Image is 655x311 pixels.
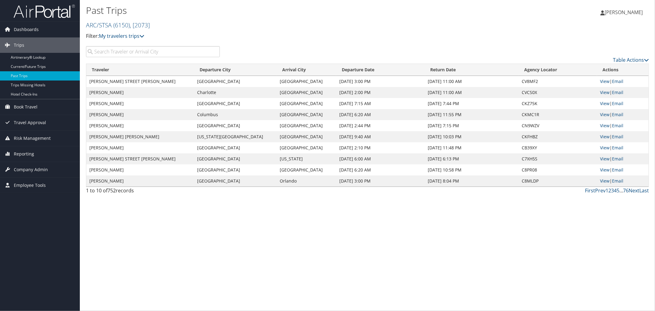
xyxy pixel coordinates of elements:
[519,153,597,164] td: C7XH5S
[336,153,425,164] td: [DATE] 6:00 AM
[86,164,194,175] td: [PERSON_NAME]
[629,187,639,194] a: Next
[277,98,336,109] td: [GEOGRAPHIC_DATA]
[613,57,649,63] a: Table Actions
[519,142,597,153] td: CB39XY
[336,175,425,187] td: [DATE] 3:00 PM
[194,87,277,98] td: Charlotte
[336,120,425,131] td: [DATE] 2:44 PM
[86,131,194,142] td: [PERSON_NAME] [PERSON_NAME]
[611,187,614,194] a: 3
[194,76,277,87] td: [GEOGRAPHIC_DATA]
[600,112,610,117] a: View
[194,153,277,164] td: [GEOGRAPHIC_DATA]
[519,131,597,142] td: CKFHBZ
[194,64,277,76] th: Departure City: activate to sort column ascending
[614,187,617,194] a: 4
[336,142,425,153] td: [DATE] 2:10 PM
[336,131,425,142] td: [DATE] 9:40 AM
[425,87,519,98] td: [DATE] 11:00 AM
[86,98,194,109] td: [PERSON_NAME]
[277,109,336,120] td: [GEOGRAPHIC_DATA]
[425,64,519,76] th: Return Date: activate to sort column ascending
[194,98,277,109] td: [GEOGRAPHIC_DATA]
[600,167,610,173] a: View
[86,153,194,164] td: [PERSON_NAME] STREET [PERSON_NAME]
[86,21,150,29] a: ARC/STSA
[336,87,425,98] td: [DATE] 2:00 PM
[425,98,519,109] td: [DATE] 7:44 PM
[519,87,597,98] td: CVCS0X
[612,167,623,173] a: Email
[425,164,519,175] td: [DATE] 10:58 PM
[277,64,336,76] th: Arrival City: activate to sort column ascending
[277,120,336,131] td: [GEOGRAPHIC_DATA]
[597,109,649,120] td: |
[86,46,220,57] input: Search Traveler or Arrival City
[194,175,277,187] td: [GEOGRAPHIC_DATA]
[519,98,597,109] td: CKZ75K
[425,142,519,153] td: [DATE] 11:48 PM
[519,164,597,175] td: C8PR08
[336,164,425,175] td: [DATE] 6:20 AM
[600,100,610,106] a: View
[14,115,46,130] span: Travel Approval
[194,131,277,142] td: [US_STATE][GEOGRAPHIC_DATA]
[425,153,519,164] td: [DATE] 6:13 PM
[623,187,629,194] a: 76
[612,100,623,106] a: Email
[277,87,336,98] td: [GEOGRAPHIC_DATA]
[619,187,623,194] span: …
[612,145,623,151] a: Email
[606,187,608,194] a: 1
[608,187,611,194] a: 2
[612,78,623,84] a: Email
[597,120,649,131] td: |
[14,37,24,53] span: Trips
[113,21,130,29] span: ( 6150 )
[519,64,597,76] th: Agency Locator: activate to sort column ascending
[600,89,610,95] a: View
[130,21,150,29] span: , [ 2073 ]
[14,146,34,162] span: Reporting
[597,142,649,153] td: |
[519,76,597,87] td: CV8MF2
[612,134,623,140] a: Email
[86,32,461,40] p: Filter:
[194,164,277,175] td: [GEOGRAPHIC_DATA]
[194,109,277,120] td: Columbus
[612,178,623,184] a: Email
[14,22,39,37] span: Dashboards
[597,76,649,87] td: |
[597,98,649,109] td: |
[336,76,425,87] td: [DATE] 3:00 PM
[425,120,519,131] td: [DATE] 7:15 PM
[612,112,623,117] a: Email
[425,76,519,87] td: [DATE] 11:00 AM
[14,99,37,115] span: Book Travel
[612,123,623,128] a: Email
[639,187,649,194] a: Last
[600,145,610,151] a: View
[600,134,610,140] a: View
[336,64,425,76] th: Departure Date: activate to sort column ascending
[277,142,336,153] td: [GEOGRAPHIC_DATA]
[597,87,649,98] td: |
[14,131,51,146] span: Risk Management
[600,78,610,84] a: View
[597,153,649,164] td: |
[194,142,277,153] td: [GEOGRAPHIC_DATA]
[585,187,595,194] a: First
[86,142,194,153] td: [PERSON_NAME]
[597,164,649,175] td: |
[277,153,336,164] td: [US_STATE]
[425,109,519,120] td: [DATE] 11:55 PM
[86,4,461,17] h1: Past Trips
[425,131,519,142] td: [DATE] 10:03 PM
[14,178,46,193] span: Employee Tools
[99,33,144,39] a: My travelers trips
[277,164,336,175] td: [GEOGRAPHIC_DATA]
[519,109,597,120] td: CKMC1R
[600,178,610,184] a: View
[600,3,649,22] a: [PERSON_NAME]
